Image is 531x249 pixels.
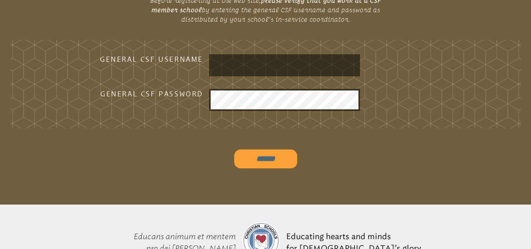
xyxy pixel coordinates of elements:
[77,89,203,98] h3: General CSF Password
[77,54,203,64] h3: General CSF Username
